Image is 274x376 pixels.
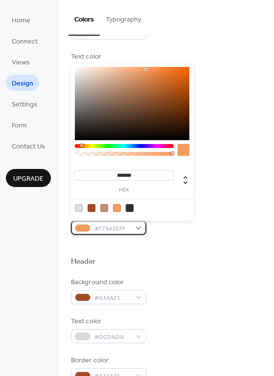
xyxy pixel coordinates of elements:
label: hex [75,188,174,193]
span: #DCDADA [94,332,131,342]
span: #A34A21 [94,293,131,303]
a: Connect [6,33,44,49]
button: Upgrade [6,169,51,187]
span: #DCDADA [94,28,131,39]
span: Settings [12,100,37,110]
div: Background color [71,277,144,288]
a: Contact Us [6,138,51,154]
a: Form [6,117,33,133]
div: rgb(220, 218, 218) [75,204,83,212]
div: Text color [71,52,144,62]
div: rgb(50, 49, 48) [126,204,134,212]
span: Upgrade [13,174,44,184]
span: Design [12,79,33,89]
div: Border color [71,355,144,366]
span: Form [12,121,27,131]
div: Text color [71,316,144,327]
a: Home [6,12,36,28]
span: Connect [12,37,38,47]
span: Home [12,16,30,26]
div: rgb(194, 141, 116) [100,204,108,212]
span: Views [12,58,30,68]
a: Settings [6,96,43,112]
a: Design [6,75,39,91]
div: rgb(247, 154, 94) [113,204,121,212]
span: #F79A5EFF [94,224,131,234]
div: Header [71,257,96,267]
a: Views [6,54,36,70]
div: rgb(163, 74, 33) [88,204,95,212]
span: Contact Us [12,142,45,152]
